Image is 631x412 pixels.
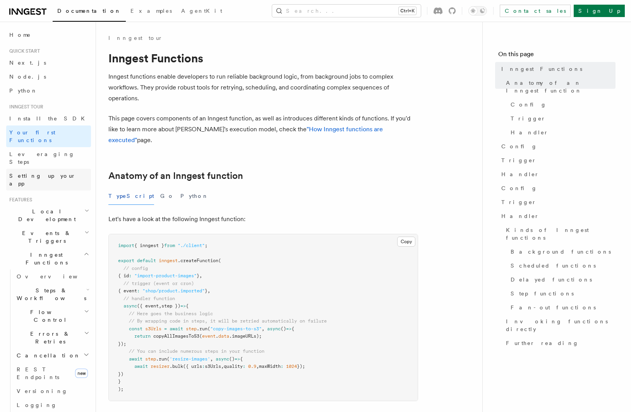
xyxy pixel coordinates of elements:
button: Toggle dark mode [468,6,487,15]
span: const [129,326,142,331]
span: , [262,326,264,331]
span: : [137,288,140,294]
span: // By wrapping code in steps, it will be retried automatically on failure [129,318,327,324]
span: : [129,273,132,278]
span: Next.js [9,60,46,66]
a: Handler [498,209,616,223]
span: : [281,364,283,369]
span: .imageURLs); [229,333,262,339]
a: Node.js [6,70,91,84]
span: "import-product-images" [134,273,197,278]
span: Trigger [501,198,537,206]
span: s3Urls [205,364,221,369]
span: Your first Functions [9,129,55,143]
a: Further reading [503,336,616,350]
span: Node.js [9,74,46,80]
span: = [164,326,167,331]
span: step }) [161,303,180,309]
span: .run [156,356,167,362]
span: => [235,356,240,362]
span: await [134,364,148,369]
a: Install the SDK [6,112,91,125]
span: Config [511,101,547,108]
span: Kinds of Inngest functions [506,226,616,242]
a: Home [6,28,91,42]
span: // Here goes the business logic [129,311,213,316]
a: Anatomy of an Inngest function [503,76,616,98]
span: Config [501,142,537,150]
a: Trigger [508,112,616,125]
a: Logging [14,398,91,412]
button: Python [180,187,209,205]
span: step [145,356,156,362]
span: Python [9,88,38,94]
a: Handler [498,167,616,181]
span: } [197,273,199,278]
a: Overview [14,270,91,283]
span: Overview [17,273,96,280]
span: Background functions [511,248,611,256]
span: REST Endpoints [17,366,59,380]
button: Copy [397,237,415,247]
span: Local Development [6,208,84,223]
span: // trigger (event or cron) [123,281,194,286]
span: } [118,379,121,384]
span: Config [501,184,537,192]
span: async [123,303,137,309]
span: Further reading [506,339,579,347]
span: Fan-out functions [511,304,596,311]
span: .createFunction [178,258,218,263]
span: , [199,273,202,278]
span: ({ event [137,303,159,309]
span: => [180,303,186,309]
span: , [210,356,213,362]
span: await [129,356,142,362]
a: Contact sales [500,5,571,17]
span: : [202,364,205,369]
span: }) [118,371,123,377]
a: Trigger [498,153,616,167]
span: Step functions [511,290,574,297]
span: inngest [159,258,178,263]
span: Setting up your app [9,173,76,187]
span: Steps & Workflows [14,287,86,302]
a: AgentKit [177,2,227,21]
a: Config [498,139,616,153]
span: step [186,326,197,331]
a: REST Endpointsnew [14,362,91,384]
span: => [286,326,291,331]
span: s3Urls [145,326,161,331]
span: from [164,243,175,248]
p: Inngest functions enable developers to run reliable background logic, from background jobs to com... [108,71,418,104]
span: , [159,303,161,309]
span: }); [118,341,126,347]
button: Steps & Workflows [14,283,91,305]
span: default [137,258,156,263]
span: export [118,258,134,263]
span: Logging [17,402,57,408]
a: Config [498,181,616,195]
span: . [216,333,218,339]
span: Versioning [17,388,68,394]
span: ( [207,326,210,331]
span: Handler [511,129,549,136]
a: Inngest Functions [498,62,616,76]
button: Go [160,187,174,205]
a: Invoking functions directly [503,314,616,336]
span: ( [199,333,202,339]
span: { id [118,273,129,278]
a: Inngest tour [108,34,163,42]
kbd: Ctrl+K [399,7,416,15]
span: , [256,364,259,369]
span: } [205,288,207,294]
span: event [202,333,216,339]
button: Search...Ctrl+K [272,5,421,17]
span: async [216,356,229,362]
a: Your first Functions [6,125,91,147]
span: Events & Triggers [6,229,84,245]
span: Inngest Functions [501,65,582,73]
p: This page covers components of an Inngest function, as well as introduces different kinds of func... [108,113,418,146]
span: Documentation [57,8,121,14]
span: ({ urls [183,364,202,369]
span: new [75,369,88,378]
